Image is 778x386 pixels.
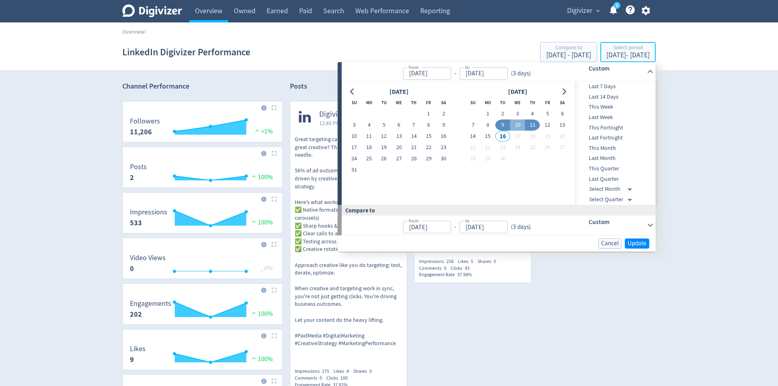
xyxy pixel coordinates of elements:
[271,151,277,156] img: Placeholder
[391,142,406,153] button: 20
[575,133,654,142] span: Last Fortnight
[575,164,654,174] div: This Quarter
[421,153,436,164] button: 29
[271,105,277,110] img: Placeholder
[465,64,470,71] label: to
[575,102,654,112] div: This Week
[419,265,451,272] div: Comments
[391,97,406,108] th: Wednesday
[510,108,525,119] button: 3
[546,45,591,52] div: Compare to
[575,154,654,163] span: Last Month
[606,52,650,59] div: [DATE] - [DATE]
[391,153,406,164] button: 27
[575,153,654,164] div: Last Month
[540,131,555,142] button: 19
[320,375,322,381] span: 0
[555,142,570,153] button: 27
[250,218,273,226] span: 100%
[575,81,654,205] nav: presets
[126,300,279,321] svg: Engagements 202
[458,258,478,265] div: Likes
[540,42,597,62] button: Compare to[DATE] - [DATE]
[342,62,656,81] div: from-to(3 days)Custom
[130,127,152,137] strong: 11,206
[575,144,654,153] span: This Month
[295,368,334,375] div: Impressions
[290,101,407,362] a: Digivizer12:45 PM [DATE] AESTGreat targeting can’t save bad creative. But great creative? That’s ...
[567,4,592,17] span: Digivizer
[387,87,411,97] div: [DATE]
[457,271,472,278] span: 37.98%
[575,92,654,102] div: Last 14 Days
[250,355,273,363] span: 100%
[480,131,495,142] button: 15
[465,265,470,271] span: 93
[495,108,510,119] button: 2
[540,108,555,119] button: 5
[347,119,362,131] button: 3
[362,142,377,153] button: 18
[126,163,279,184] svg: Posts 2
[250,173,258,179] img: positive-performance.svg
[419,271,476,278] div: Engagement Rate
[510,142,525,153] button: 24
[322,368,329,374] span: 275
[575,112,654,123] div: Last Week
[600,42,656,62] button: Select period[DATE]- [DATE]
[326,375,352,382] div: Clicks
[409,64,419,71] label: from
[260,264,273,272] span: _ 0%
[451,69,460,78] div: -
[575,164,654,173] span: This Quarter
[130,173,134,182] strong: 2
[525,131,540,142] button: 18
[466,97,480,108] th: Sunday
[377,131,391,142] button: 12
[495,119,510,131] button: 9
[126,345,279,366] svg: Likes 9
[436,131,451,142] button: 16
[575,81,654,92] div: Last 7 Days
[406,142,421,153] button: 21
[466,142,480,153] button: 21
[347,142,362,153] button: 17
[319,119,370,127] span: 12:45 PM [DATE] AEST
[122,28,144,35] a: Overview
[478,258,500,265] div: Shares
[347,86,359,97] button: Go to previous month
[362,153,377,164] button: 25
[421,119,436,131] button: 8
[575,113,654,122] span: Last Week
[377,119,391,131] button: 5
[589,64,644,73] h6: Custom
[377,142,391,153] button: 19
[555,131,570,142] button: 20
[465,217,470,224] label: to
[575,93,654,101] span: Last 14 Days
[525,142,540,153] button: 25
[480,153,495,164] button: 29
[126,254,279,275] svg: Video Views 0
[362,119,377,131] button: 4
[506,87,530,97] div: [DATE]
[295,375,326,382] div: Comments
[480,108,495,119] button: 1
[606,45,650,52] div: Select period
[271,196,277,202] img: Placeholder
[614,2,620,9] a: 5
[436,119,451,131] button: 9
[290,81,307,94] h2: Posts
[421,131,436,142] button: 15
[130,218,142,228] strong: 533
[446,258,454,265] span: 258
[334,368,353,375] div: Likes
[346,368,349,374] span: 4
[391,131,406,142] button: 13
[451,222,460,232] div: -
[451,265,474,272] div: Clicks
[525,97,540,108] th: Thursday
[271,242,277,247] img: Placeholder
[510,97,525,108] th: Wednesday
[342,81,656,205] div: from-to(3 days)Custom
